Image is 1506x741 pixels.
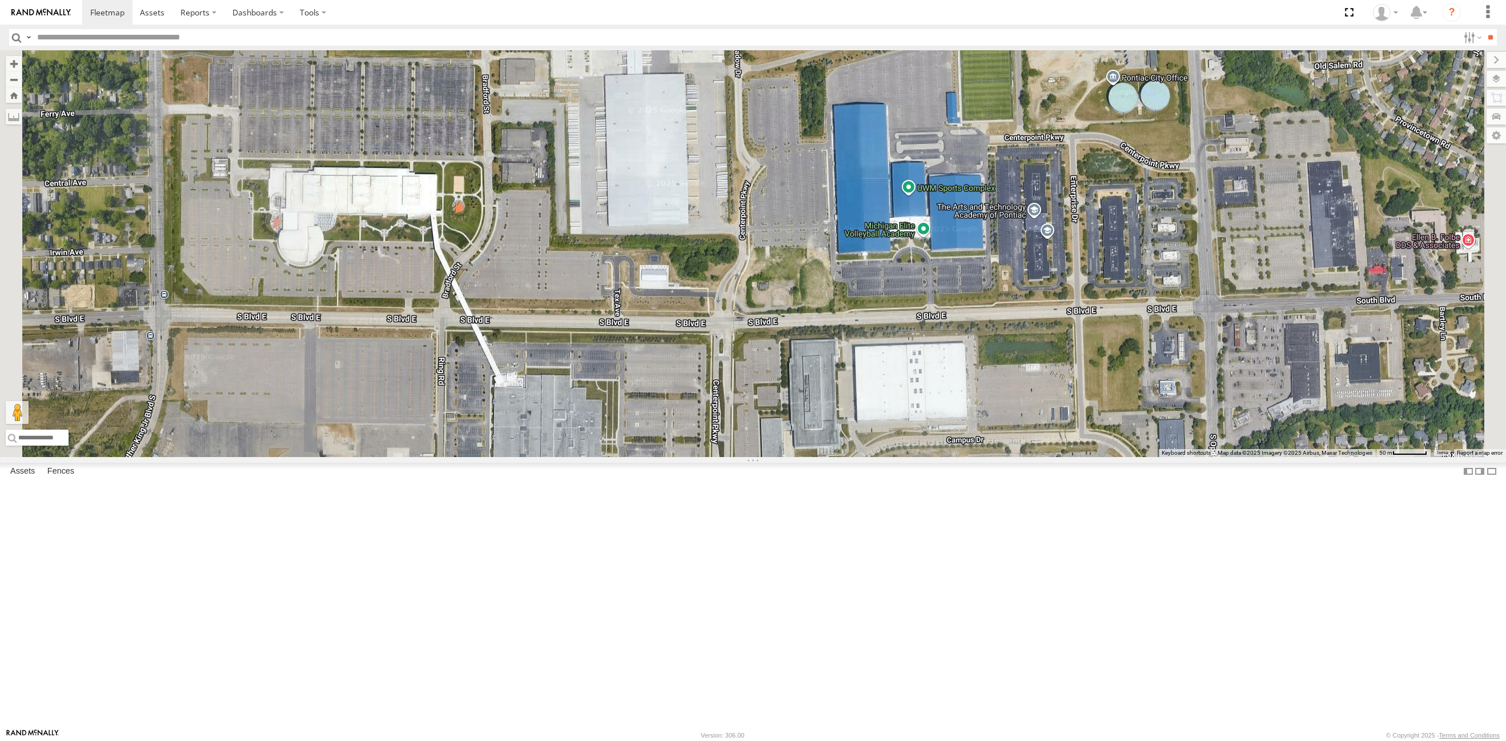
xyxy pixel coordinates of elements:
[1439,732,1500,739] a: Terms and Conditions
[1376,449,1431,457] button: Map Scale: 50 m per 57 pixels
[701,732,744,739] div: Version: 306.00
[1457,450,1503,456] a: Report a map error
[1436,451,1448,455] a: Terms
[42,463,80,479] label: Fences
[1486,463,1497,479] label: Hide Summary Table
[1379,450,1392,456] span: 50 m
[6,109,22,125] label: Measure
[5,463,41,479] label: Assets
[1487,127,1506,143] label: Map Settings
[11,9,71,17] img: rand-logo.svg
[6,56,22,71] button: Zoom in
[1369,4,1402,21] div: Miky Transport
[24,29,33,46] label: Search Query
[1459,29,1484,46] label: Search Filter Options
[1463,463,1474,479] label: Dock Summary Table to the Left
[6,730,59,741] a: Visit our Website
[1474,463,1485,479] label: Dock Summary Table to the Right
[6,401,29,424] button: Drag Pegman onto the map to open Street View
[1162,449,1211,457] button: Keyboard shortcuts
[6,71,22,87] button: Zoom out
[1443,3,1461,22] i: ?
[6,87,22,103] button: Zoom Home
[1218,450,1372,456] span: Map data ©2025 Imagery ©2025 Airbus, Maxar Technologies
[1386,732,1500,739] div: © Copyright 2025 -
